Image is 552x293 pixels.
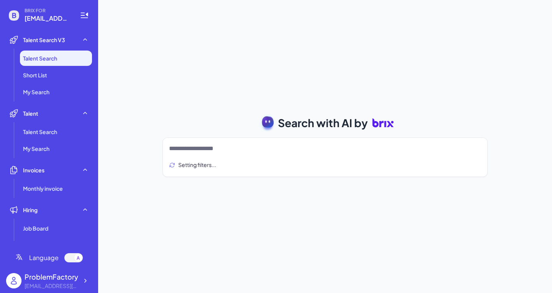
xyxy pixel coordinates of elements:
div: martixingwei@gmail.com [25,282,78,290]
span: Invoices [23,166,44,174]
span: Job Board [23,224,48,232]
span: Short List [23,71,47,79]
span: Search with AI by [278,115,368,131]
span: Setting filters... [178,161,216,169]
span: My Search [23,88,49,96]
span: Talent [23,110,38,117]
span: Talent Search [23,54,57,62]
span: Language [29,253,59,262]
span: martixingwei@gmail.com [25,14,71,23]
img: user_logo.png [6,273,21,288]
div: ProblemFactory [25,272,78,282]
span: My Search [23,145,49,152]
span: Talent Search V3 [23,36,65,44]
span: Talent Search [23,128,57,136]
span: Monthly invoice [23,185,63,192]
span: Hiring [23,206,38,214]
span: BRIX FOR [25,8,71,14]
